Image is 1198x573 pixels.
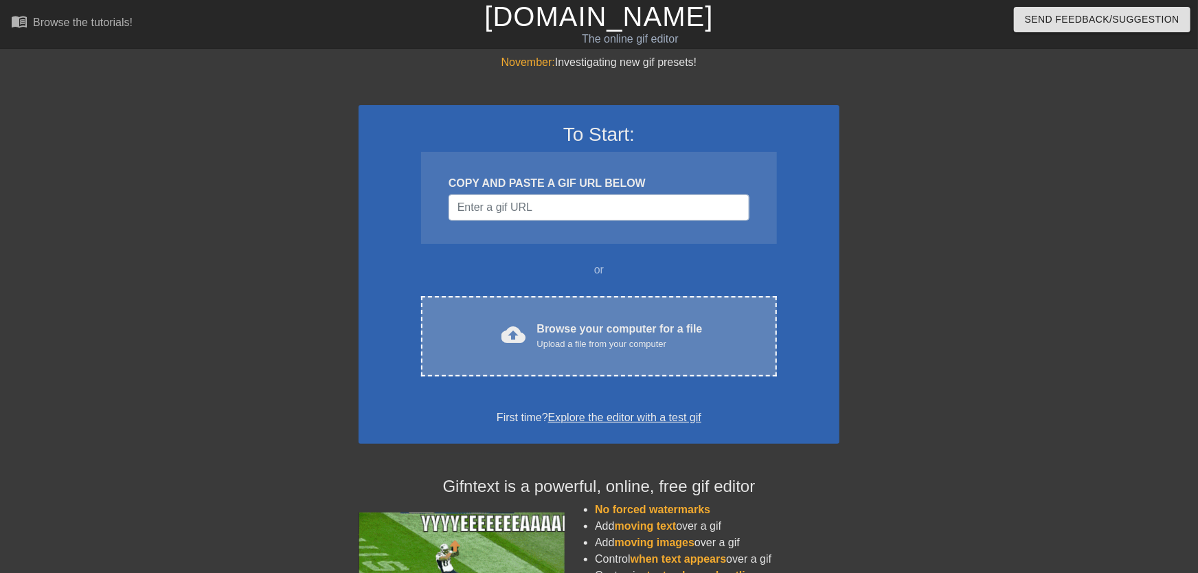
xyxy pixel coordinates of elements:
div: or [394,262,804,278]
div: Investigating new gif presets! [359,54,839,71]
span: November: [501,56,555,68]
a: Browse the tutorials! [11,13,133,34]
div: First time? [376,409,822,426]
li: Control over a gif [595,551,839,568]
span: cloud_upload [501,322,526,347]
input: Username [449,194,749,221]
a: [DOMAIN_NAME] [484,1,713,32]
span: Send Feedback/Suggestion [1025,11,1179,28]
div: Browse the tutorials! [33,16,133,28]
span: menu_book [11,13,27,30]
div: COPY AND PASTE A GIF URL BELOW [449,175,749,192]
span: moving text [615,520,677,532]
span: moving images [615,537,694,548]
span: when text appears [631,553,727,565]
div: Upload a file from your computer [537,337,703,351]
button: Send Feedback/Suggestion [1014,7,1190,32]
span: No forced watermarks [595,504,710,515]
a: Explore the editor with a test gif [548,412,701,423]
li: Add over a gif [595,518,839,535]
h3: To Start: [376,123,822,146]
h4: Gifntext is a powerful, online, free gif editor [359,477,839,497]
li: Add over a gif [595,535,839,551]
div: Browse your computer for a file [537,321,703,351]
div: The online gif editor [406,31,854,47]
